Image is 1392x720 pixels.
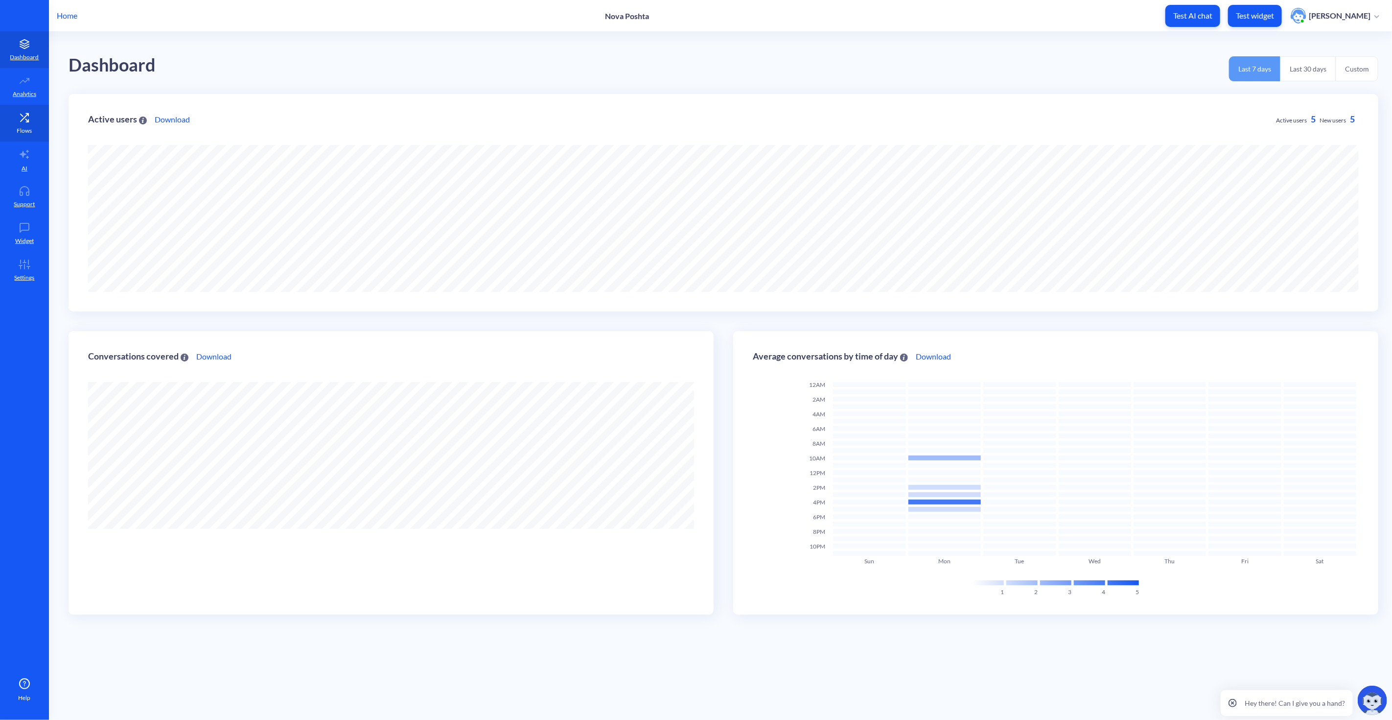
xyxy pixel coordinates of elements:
span: 10PM [810,543,825,550]
p: Test widget [1236,11,1274,21]
button: Last 30 days [1280,56,1336,81]
span: Help [19,694,31,702]
p: Flows [17,126,32,135]
div: Fri [1208,558,1281,564]
div: Conversations covered [88,352,188,361]
p: Hey there! Can I give you a hand? [1245,698,1345,708]
img: copilot-icon.svg [1358,686,1387,715]
p: Widget [15,237,34,245]
span: 2AM [812,396,825,403]
button: Test widget [1228,5,1282,27]
img: user photo [1291,8,1306,24]
div: 5 [1108,589,1139,595]
button: Last 7 days [1229,56,1280,81]
div: Average conversations by time of day [753,352,908,361]
span: Active users [1276,117,1307,124]
div: 1 [973,589,1004,595]
button: Test AI chat [1165,5,1220,27]
p: Settings [15,273,35,282]
p: Nova Poshta [605,11,650,21]
span: 5 [1350,114,1355,124]
span: 6PM [813,513,825,521]
div: 4 [1074,589,1105,595]
div: Wed [1059,558,1131,564]
p: Dashboard [10,53,39,62]
div: Mon [908,558,981,564]
a: Download [916,351,951,362]
p: Support [14,200,35,209]
span: 8AM [812,440,825,447]
button: Custom [1336,56,1378,81]
a: Download [155,114,190,125]
p: Home [57,10,77,22]
div: Thu [1134,558,1206,564]
span: 8PM [813,528,825,535]
p: AI [22,164,27,173]
div: 3 [1040,589,1071,595]
span: 12AM [809,381,825,388]
div: Dashboard [69,51,156,79]
span: New users [1320,117,1346,124]
p: Analytics [13,90,36,98]
span: 4PM [813,499,825,506]
div: Sat [1284,558,1356,564]
div: Sun [833,558,905,564]
p: [PERSON_NAME] [1309,10,1370,21]
div: Tue [983,558,1056,564]
div: 2 [1006,589,1038,595]
span: 4AM [812,410,825,418]
div: Active users [88,115,147,124]
span: 6AM [812,425,825,432]
span: 5 [1311,114,1316,124]
span: 2PM [813,484,825,491]
span: 12PM [810,469,825,477]
button: user photo[PERSON_NAME] [1286,7,1384,24]
p: Test AI chat [1173,11,1212,21]
a: Download [196,351,232,362]
span: 10AM [809,455,825,462]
